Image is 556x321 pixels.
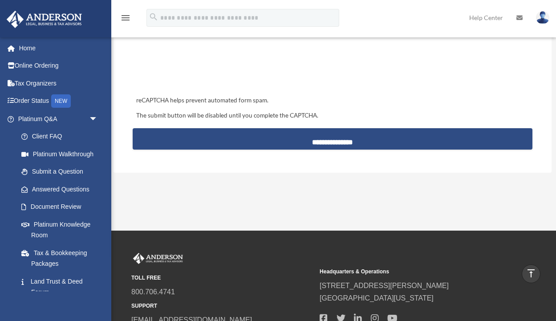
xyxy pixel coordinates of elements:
[149,12,158,22] i: search
[51,94,71,108] div: NEW
[131,288,175,296] a: 800.706.4741
[12,272,111,301] a: Land Trust & Deed Forum
[522,264,540,283] a: vertical_align_top
[120,12,131,23] i: menu
[6,74,111,92] a: Tax Organizers
[120,16,131,23] a: menu
[134,43,269,77] iframe: reCAPTCHA
[320,294,434,302] a: [GEOGRAPHIC_DATA][US_STATE]
[131,301,313,311] small: SUPPORT
[4,11,85,28] img: Anderson Advisors Platinum Portal
[89,110,107,128] span: arrow_drop_down
[133,110,532,121] div: The submit button will be disabled until you complete the CAPTCHA.
[6,92,111,110] a: Order StatusNEW
[6,57,111,75] a: Online Ordering
[12,128,111,146] a: Client FAQ
[320,267,502,276] small: Headquarters & Operations
[12,145,111,163] a: Platinum Walkthrough
[12,163,111,181] a: Submit a Question
[12,198,107,216] a: Document Review
[131,253,185,264] img: Anderson Advisors Platinum Portal
[6,110,111,128] a: Platinum Q&Aarrow_drop_down
[6,39,111,57] a: Home
[526,268,536,279] i: vertical_align_top
[12,244,111,272] a: Tax & Bookkeeping Packages
[320,282,449,289] a: [STREET_ADDRESS][PERSON_NAME]
[131,273,313,283] small: TOLL FREE
[536,11,549,24] img: User Pic
[133,95,532,106] div: reCAPTCHA helps prevent automated form spam.
[12,215,111,244] a: Platinum Knowledge Room
[12,180,111,198] a: Answered Questions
